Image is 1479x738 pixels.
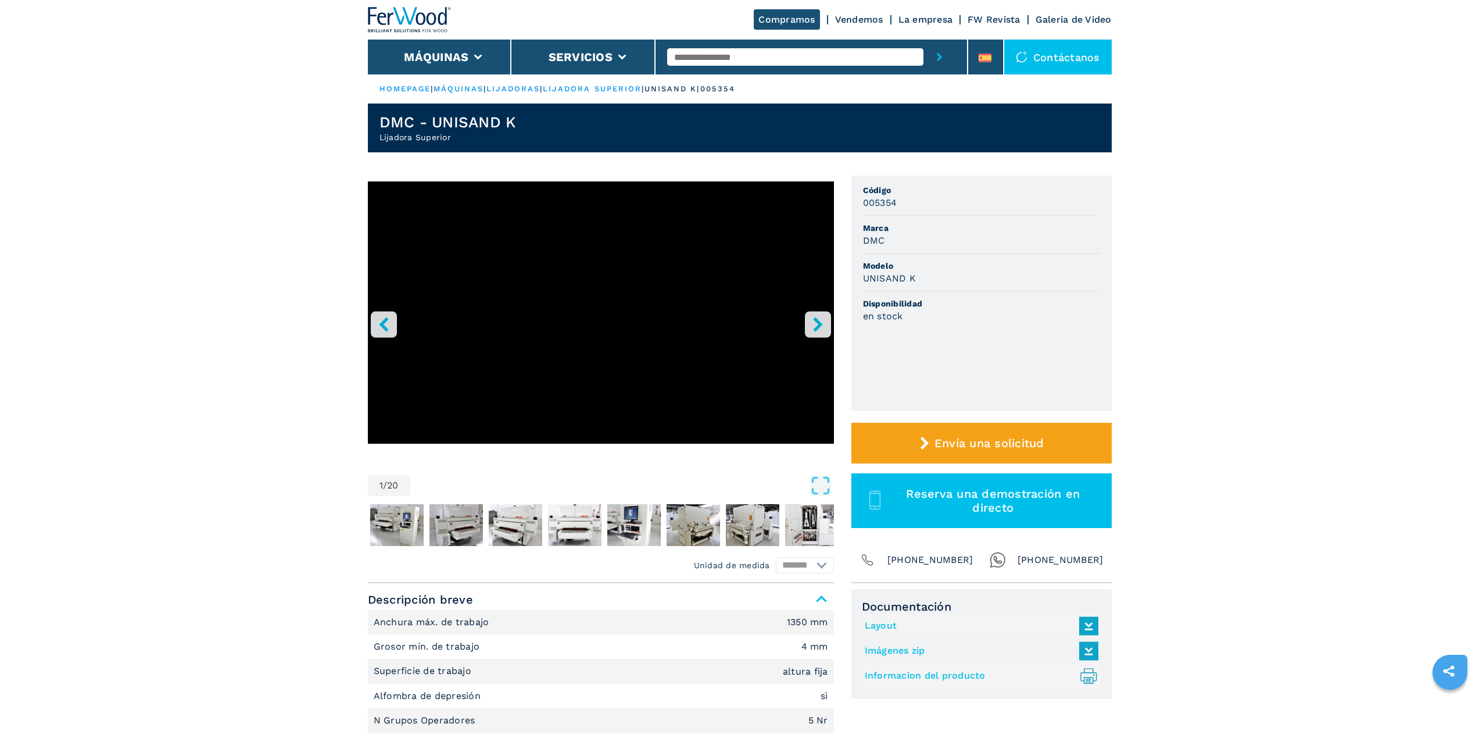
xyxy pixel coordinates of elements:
a: Layout [865,616,1093,636]
span: 1 [379,481,383,490]
a: FW Revista [968,14,1020,25]
a: La empresa [898,14,953,25]
button: Servicios [549,50,613,64]
span: 20 [387,481,399,490]
em: 5 Nr [808,716,828,725]
nav: Thumbnail Navigation [368,502,834,548]
p: N Grupos Operadores [374,714,478,727]
span: [PHONE_NUMBER] [1018,552,1104,568]
button: Go to Slide 3 [427,502,485,548]
p: Superficie de trabajo [374,665,475,678]
a: lijadora superior [543,84,642,93]
h3: 005354 [863,196,897,209]
button: Go to Slide 7 [664,502,722,548]
img: 7013ee297f223885f5388e55f8dc9f9c [726,504,779,546]
img: Ferwood [368,7,452,33]
img: Contáctanos [1016,51,1027,63]
a: Compramos [754,9,819,30]
span: Descripción breve [368,589,834,610]
span: Reserva una demostración en directo [888,487,1098,515]
a: máquinas [434,84,484,93]
iframe: Chat [1430,686,1470,729]
button: Go to Slide 9 [783,502,841,548]
img: 09227cc47334116c42437b19ccf99dd9 [548,504,601,546]
div: Go to Slide 1 [368,181,834,464]
h3: DMC [863,234,885,247]
h3: en stock [863,309,903,323]
span: Envía una solicitud [934,436,1044,450]
span: Marca [863,222,1100,234]
button: Envía una solicitud [851,423,1112,464]
a: lijadoras [486,84,540,93]
iframe: Levigatrice superiore rigenerata - DMC UNISAND K - Ferwoodgroup - 005354 [368,181,834,444]
span: Código [863,184,1100,196]
span: | [540,84,542,93]
a: Galeria de Video [1036,14,1112,25]
img: c4578be49ae85bcd15dd4a47999bd738 [785,504,839,546]
span: / [383,481,387,490]
em: 4 mm [801,642,828,651]
em: 1350 mm [787,618,828,627]
a: Vendemos [835,14,883,25]
em: Unidad de medida [694,559,770,571]
button: Reserva una demostración en directo [851,473,1112,528]
img: Whatsapp [990,552,1006,568]
button: Go to Slide 8 [724,502,782,548]
button: Go to Slide 5 [546,502,604,548]
p: Grosor mín. de trabajo [374,640,483,653]
p: unisand k | [644,84,700,94]
button: Go to Slide 2 [368,502,426,548]
img: Phone [860,552,876,568]
img: 5c85872b44907752b311fa8789d9bcb5 [667,504,720,546]
h3: UNISAND K [863,272,916,285]
img: d1ea9ac8d3f3a47c38264a0ff6f3d489 [607,504,661,546]
h2: Lijadora Superior [379,131,516,143]
button: Máquinas [404,50,468,64]
p: 005354 [700,84,736,94]
img: e1019a31b358b1013b67003469f410d2 [489,504,542,546]
span: | [642,84,644,93]
a: Imágenes zip [865,641,1093,661]
button: Go to Slide 4 [486,502,545,548]
em: sì [821,691,828,701]
button: left-button [371,311,397,337]
a: HOMEPAGE [379,84,431,93]
span: Documentación [862,600,1101,614]
span: Modelo [863,260,1100,272]
p: Alfombra de depresión [374,690,484,703]
span: Disponibilidad [863,298,1100,309]
button: Go to Slide 6 [605,502,663,548]
a: sharethis [1434,657,1463,686]
button: Open Fullscreen [413,475,831,496]
span: | [484,84,486,93]
button: submit-button [923,40,955,74]
img: 71053183947c595e2f22b18c30ab402d [429,504,483,546]
span: | [431,84,433,93]
button: right-button [805,311,831,337]
a: Informacion del producto [865,666,1093,686]
div: Contáctanos [1004,40,1112,74]
h1: DMC - UNISAND K [379,113,516,131]
span: [PHONE_NUMBER] [887,552,973,568]
img: 7be281d8e73dfd5ea10233bdc4e2e4c0 [370,504,424,546]
p: Anchura máx. de trabajo [374,616,492,629]
em: altura fija [783,667,828,676]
